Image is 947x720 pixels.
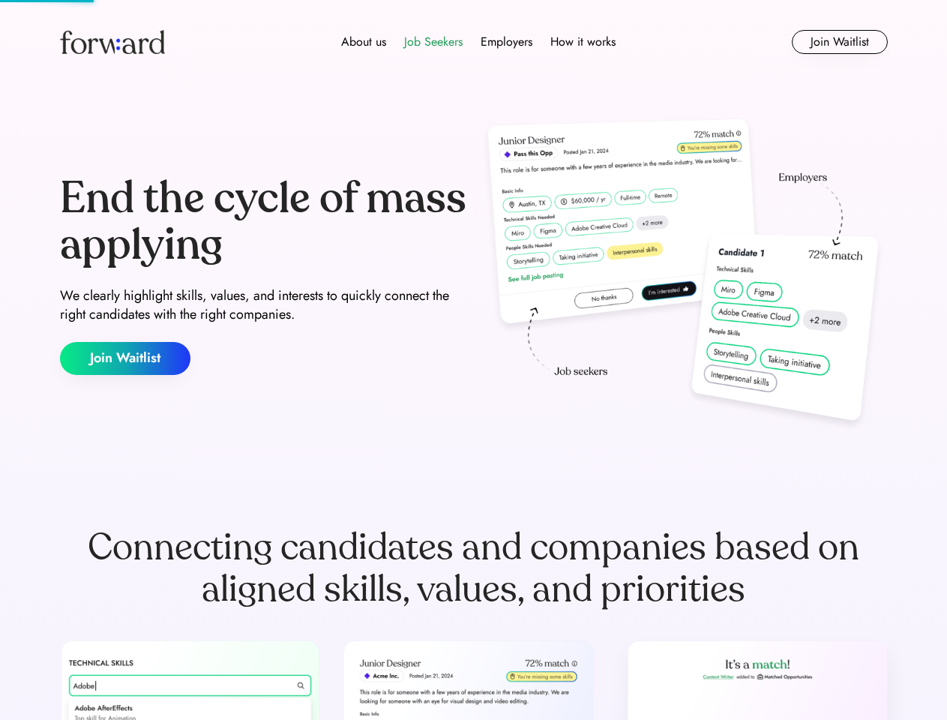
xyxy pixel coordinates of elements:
[341,33,386,51] div: About us
[60,342,190,375] button: Join Waitlist
[60,175,468,268] div: End the cycle of mass applying
[481,33,532,51] div: Employers
[60,286,468,324] div: We clearly highlight skills, values, and interests to quickly connect the right candidates with t...
[60,526,888,610] div: Connecting candidates and companies based on aligned skills, values, and priorities
[792,30,888,54] button: Join Waitlist
[404,33,463,51] div: Job Seekers
[60,30,165,54] img: Forward logo
[550,33,616,51] div: How it works
[480,114,888,436] img: hero-image.png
